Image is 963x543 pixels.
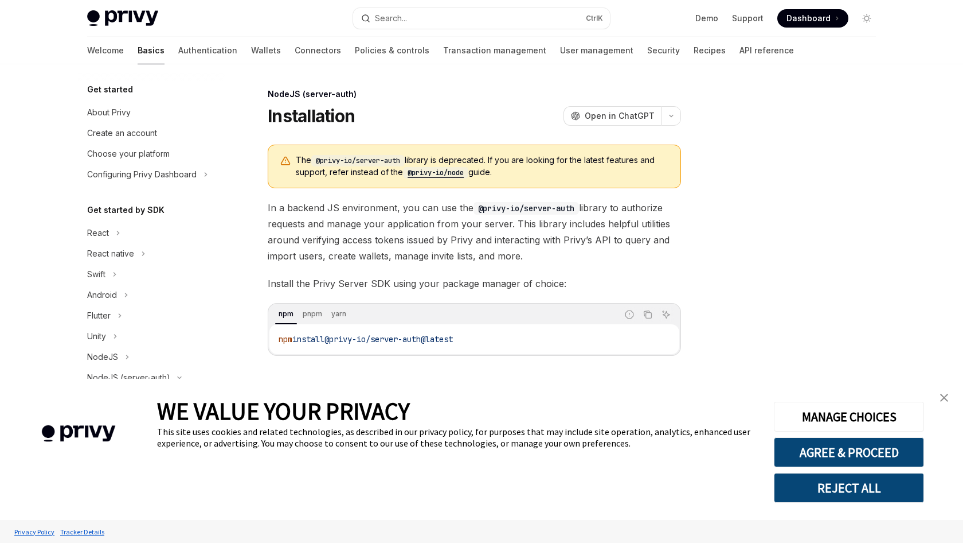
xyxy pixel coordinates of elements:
a: Tracker Details [57,522,107,542]
a: Transaction management [443,37,546,64]
span: In a backend JS environment, you can use the library to authorize requests and manage your applic... [268,200,681,264]
a: Choose your platform [78,143,225,164]
a: Recipes [694,37,726,64]
button: Toggle Unity section [78,326,225,347]
div: Search... [375,11,407,25]
button: Toggle React section [78,223,225,243]
code: @privy-io/server-auth [311,155,405,166]
button: Ask AI [659,307,674,322]
button: Toggle Android section [78,285,225,305]
div: NodeJS (server-auth) [268,88,681,100]
code: @privy-io/node [403,167,468,179]
img: company logo [17,409,140,459]
h5: Get started [87,83,133,96]
div: Swift [87,267,105,281]
a: Wallets [251,37,281,64]
div: NodeJS (server-auth) [87,371,170,385]
code: @privy-io/server-auth [473,202,579,215]
div: pnpm [299,307,326,321]
div: yarn [328,307,350,321]
div: React [87,226,109,240]
div: Unity [87,329,106,343]
a: Create an account [78,123,225,143]
div: Configuring Privy Dashboard [87,168,197,181]
span: Ctrl K [586,14,603,23]
button: Toggle Swift section [78,264,225,285]
a: Demo [695,13,718,24]
button: Open search [353,8,610,29]
div: Create an account [87,126,157,140]
span: Dashboard [786,13,831,24]
button: Toggle dark mode [858,9,876,28]
a: Basics [138,37,165,64]
button: MANAGE CHOICES [774,402,924,432]
a: Authentication [178,37,237,64]
div: Flutter [87,309,111,323]
h5: Get started by SDK [87,203,165,217]
a: Policies & controls [355,37,429,64]
a: API reference [739,37,794,64]
svg: Warning [280,156,291,167]
button: AGREE & PROCEED [774,437,924,467]
a: Support [732,13,764,24]
a: Security [647,37,680,64]
h1: Installation [268,106,355,126]
div: This site uses cookies and related technologies, as described in our privacy policy, for purposes... [157,426,757,449]
button: REJECT ALL [774,473,924,503]
span: Install the Privy Server SDK using your package manager of choice: [268,276,681,292]
div: npm [275,307,297,321]
span: @privy-io/server-auth@latest [324,334,453,344]
a: Welcome [87,37,124,64]
button: Toggle Flutter section [78,305,225,326]
a: Privacy Policy [11,522,57,542]
button: Copy the contents from the code block [640,307,655,322]
div: About Privy [87,106,131,119]
span: Open in ChatGPT [585,110,655,122]
span: install [292,334,324,344]
button: Toggle NodeJS (server-auth) section [78,367,225,388]
button: Toggle NodeJS section [78,347,225,367]
button: Toggle Configuring Privy Dashboard section [78,164,225,185]
span: The library is deprecated. If you are looking for the latest features and support, refer instead ... [296,154,669,179]
span: npm [279,334,292,344]
div: React native [87,247,134,261]
div: Choose your platform [87,147,170,161]
a: Connectors [295,37,341,64]
img: light logo [87,10,158,26]
a: @privy-io/node [403,167,468,177]
a: Dashboard [777,9,848,28]
button: Open in ChatGPT [563,106,661,126]
a: close banner [933,386,956,409]
div: NodeJS [87,350,118,364]
span: WE VALUE YOUR PRIVACY [157,396,410,426]
button: Toggle React native section [78,243,225,264]
div: Android [87,288,117,302]
img: close banner [940,394,948,402]
a: User management [560,37,633,64]
a: About Privy [78,102,225,123]
button: Report incorrect code [622,307,637,322]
